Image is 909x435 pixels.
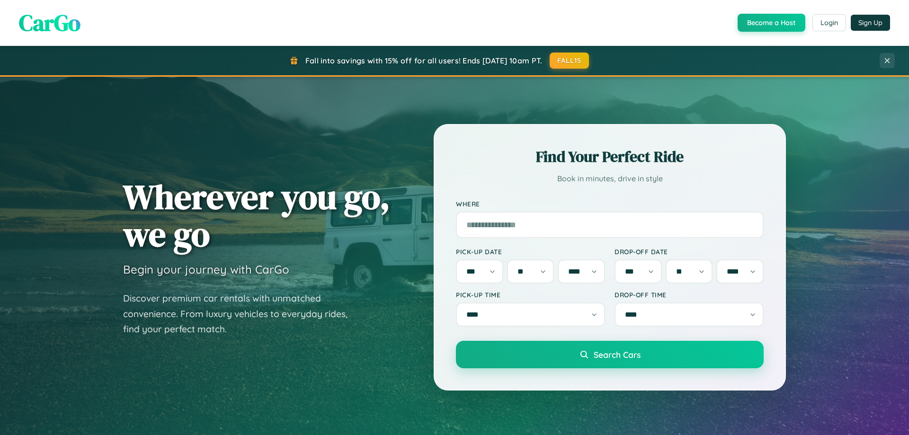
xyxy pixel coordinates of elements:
label: Pick-up Time [456,291,605,299]
label: Drop-off Date [615,248,764,256]
label: Drop-off Time [615,291,764,299]
p: Discover premium car rentals with unmatched convenience. From luxury vehicles to everyday rides, ... [123,291,360,337]
button: Become a Host [738,14,805,32]
button: Search Cars [456,341,764,368]
span: CarGo [19,7,80,38]
span: Fall into savings with 15% off for all users! Ends [DATE] 10am PT. [305,56,543,65]
h1: Wherever you go, we go [123,178,390,253]
button: Login [812,14,846,31]
button: FALL15 [550,53,589,69]
label: Pick-up Date [456,248,605,256]
h2: Find Your Perfect Ride [456,146,764,167]
span: Search Cars [594,349,641,360]
h3: Begin your journey with CarGo [123,262,289,276]
label: Where [456,200,764,208]
p: Book in minutes, drive in style [456,172,764,186]
button: Sign Up [851,15,890,31]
